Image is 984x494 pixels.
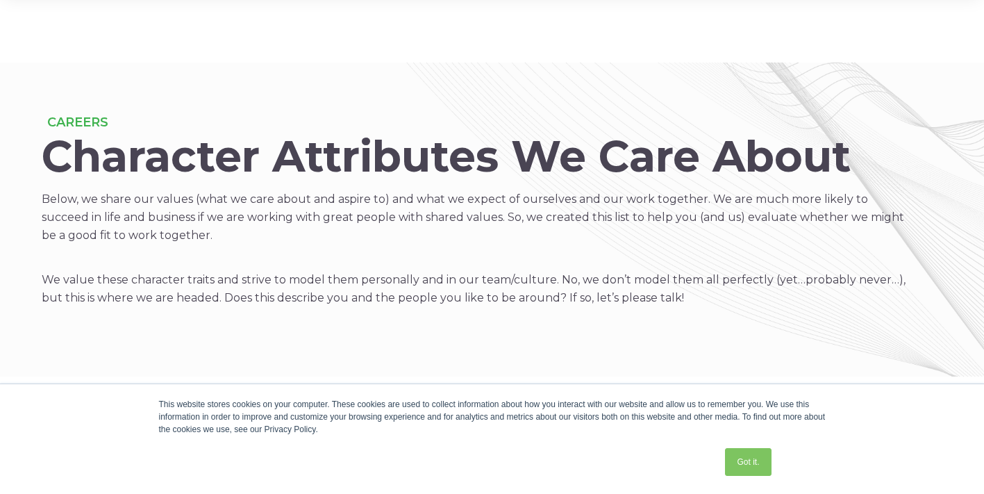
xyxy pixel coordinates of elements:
p: We value these character traits and strive to model them personally and in our team/culture. No, ... [42,253,915,307]
h1: Character Attributes We Care About [42,132,915,181]
a: Got it. [725,448,771,476]
div: This website stores cookies on your computer. These cookies are used to collect information about... [159,398,826,436]
p: Below, we share our values (what we care about and aspire to) and what we expect of ourselves and... [42,190,915,245]
div: CAREERS [42,113,108,132]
